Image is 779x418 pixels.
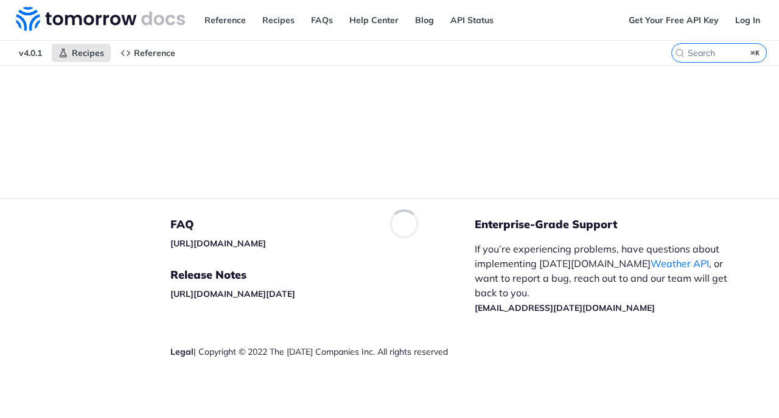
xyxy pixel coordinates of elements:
[16,7,185,31] img: Tomorrow.io Weather API Docs
[475,302,655,313] a: [EMAIL_ADDRESS][DATE][DOMAIN_NAME]
[444,11,500,29] a: API Status
[170,346,194,357] a: Legal
[12,44,49,62] span: v4.0.1
[475,217,749,232] h5: Enterprise-Grade Support
[170,238,266,249] a: [URL][DOMAIN_NAME]
[170,268,475,282] h5: Release Notes
[343,11,405,29] a: Help Center
[475,242,729,315] p: If you’re experiencing problems, have questions about implementing [DATE][DOMAIN_NAME] , or want ...
[675,48,685,58] svg: Search
[72,47,104,58] span: Recipes
[134,47,175,58] span: Reference
[52,44,111,62] a: Recipes
[651,257,709,270] a: Weather API
[170,217,475,232] h5: FAQ
[256,11,301,29] a: Recipes
[304,11,340,29] a: FAQs
[198,11,253,29] a: Reference
[408,11,441,29] a: Blog
[728,11,767,29] a: Log In
[114,44,182,62] a: Reference
[622,11,725,29] a: Get Your Free API Key
[170,288,295,299] a: [URL][DOMAIN_NAME][DATE]
[170,346,475,358] div: | Copyright © 2022 The [DATE] Companies Inc. All rights reserved
[748,47,763,59] kbd: ⌘K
